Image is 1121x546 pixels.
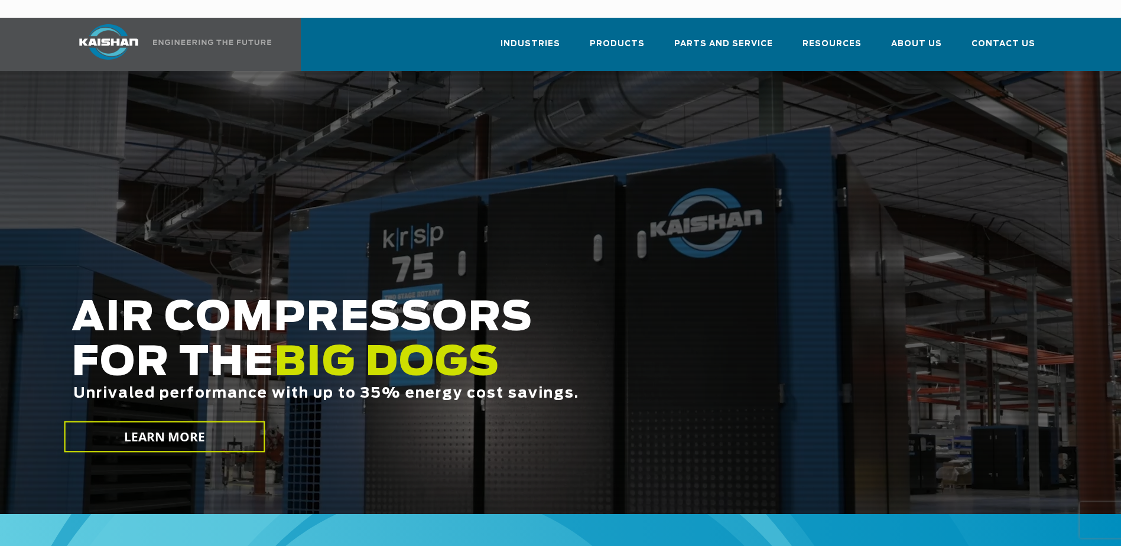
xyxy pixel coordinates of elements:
span: Resources [802,37,862,51]
img: kaishan logo [64,24,153,60]
a: Kaishan USA [64,18,274,71]
a: Contact Us [971,28,1035,69]
a: Parts and Service [674,28,773,69]
a: About Us [891,28,942,69]
span: Parts and Service [674,37,773,51]
span: About Us [891,37,942,51]
a: Industries [501,28,560,69]
span: Industries [501,37,560,51]
span: LEARN MORE [124,428,205,446]
span: Contact Us [971,37,1035,51]
a: LEARN MORE [64,421,265,453]
img: Engineering the future [153,40,271,45]
span: Unrivaled performance with up to 35% energy cost savings. [73,386,579,401]
h2: AIR COMPRESSORS FOR THE [72,296,885,438]
a: Products [590,28,645,69]
a: Resources [802,28,862,69]
span: BIG DOGS [274,343,500,383]
span: Products [590,37,645,51]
